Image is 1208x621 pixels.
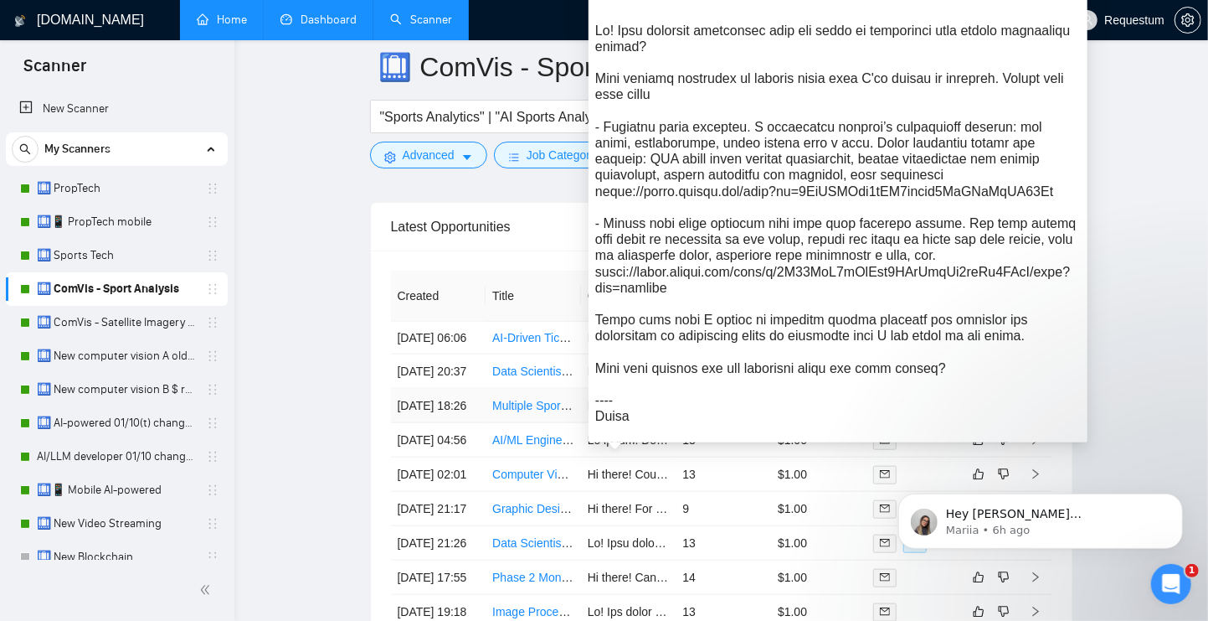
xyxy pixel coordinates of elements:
a: AI/LLM developer 01/10 changed end [37,440,196,474]
span: setting [384,151,396,163]
div: Latest Opportunities [391,203,1052,251]
a: homeHome [197,13,247,27]
input: Search Freelance Jobs... [380,106,827,127]
td: [DATE] 20:37 [391,354,486,389]
span: mail [880,607,890,617]
a: dashboardDashboard [280,13,357,27]
span: mail [880,572,890,582]
td: [DATE] 21:26 [391,526,486,561]
span: Job Category [527,146,596,164]
iframe: Intercom notifications message [873,458,1208,576]
span: like [973,571,984,584]
span: Advanced [403,146,455,164]
span: holder [206,182,219,195]
span: dislike [998,571,1010,584]
th: Title [486,271,581,322]
span: caret-down [461,151,473,163]
span: holder [206,316,219,329]
iframe: Intercom live chat [1151,564,1191,604]
button: like [969,567,989,587]
a: 🛄 AI-powered 01/10(t) changed end [37,406,196,440]
a: Data Scientist Needed to Build Prospect Scoring Model for Youth Hockey Analytics Platform [492,536,967,550]
span: 1 [1185,564,1199,577]
span: holder [206,484,219,497]
span: holder [206,383,219,396]
span: double-left [199,582,216,598]
a: Multiple Sports Prediction Models and Backtesting [492,399,753,412]
span: right [1030,572,1041,583]
a: 🛄 ComVis - Satellite Imagery Analysis [37,306,196,339]
span: holder [206,517,219,530]
td: AI/ML Engineer for Sports Probability App MVP [486,423,581,458]
a: searchScanner [390,13,452,27]
a: 🛄📱 Mobile AI-powered [37,474,196,507]
td: Data Scientist Needed to Build Prospect Scoring Model for Youth Hockey Analytics Platform [486,526,581,561]
div: Hi! What specific challenges have you faced in validating your sports prediction models? Your pro... [595,23,1081,425]
td: $1.00 [771,458,866,492]
span: bars [508,151,520,163]
a: AI-Driven Ticket Sales Forecasting and Fan Engagement Platform Developer [492,331,892,344]
input: Scanner name... [379,46,1039,88]
td: 9 [676,492,771,526]
span: holder [206,417,219,430]
a: 🛄 ComVis - Sport Analysis [37,272,196,306]
button: dislike [994,567,1014,587]
span: right [1030,606,1041,618]
span: holder [206,551,219,564]
span: setting [1175,13,1200,27]
td: $1.00 [771,561,866,595]
td: [DATE] 17:55 [391,561,486,595]
td: $1.00 [771,526,866,561]
td: [DATE] 04:56 [391,423,486,458]
span: holder [206,282,219,296]
th: Cover Letter [581,271,676,322]
button: barsJob Categorycaret-down [494,142,629,168]
a: 🛄📱 PropTech mobile [37,205,196,239]
span: Scanner [10,54,100,89]
button: search [12,136,39,163]
a: 🛄 Sports Tech [37,239,196,272]
td: Data Scientist Needed to Build Prospect Scoring Model for Youth Hockey Analytics Platform [486,354,581,389]
td: AI-Driven Ticket Sales Forecasting and Fan Engagement Platform Developer [486,322,581,354]
a: New Scanner [19,92,214,126]
th: Created [391,271,486,322]
span: holder [206,215,219,229]
p: Message from Mariia, sent 6h ago [73,65,289,80]
td: Computer Vision Product: Person Action Detection [486,458,581,492]
a: Data Scientist Needed to Build Prospect Scoring Model for Youth Hockey Analytics Platform [492,365,967,378]
a: 🛄 PropTech [37,172,196,205]
td: 13 [676,458,771,492]
a: 🛄 New Blockchain [37,541,196,574]
span: My Scanners [44,132,111,166]
button: settingAdvancedcaret-down [370,142,487,168]
a: AI/ML Engineer for Sports Probability App MVP [492,433,737,447]
a: Computer Vision Product: Person Action Detection [492,468,754,481]
td: $1.00 [771,492,866,526]
td: [DATE] 06:06 [391,322,486,354]
a: setting [1175,13,1201,27]
span: dislike [998,605,1010,618]
td: [DATE] 21:17 [391,492,486,526]
a: 🛄 New Video Streaming [37,507,196,541]
button: setting [1175,7,1201,34]
td: Phase 2 Moneyball [486,561,581,595]
li: New Scanner [6,92,228,126]
a: Image Processing PoC for Jersey Brand Extraction [492,605,757,618]
a: Graphic Designer Needed for Custom T-Shirt Designs (Print-on-Demand / Spring) [492,502,916,515]
span: like [973,605,984,618]
span: Hey [PERSON_NAME][EMAIL_ADDRESS][DOMAIN_NAME], Looks like your Upwork agency Requestum ran out of... [73,49,287,295]
td: 14 [676,561,771,595]
td: 13 [676,526,771,561]
a: Phase 2 Moneyball [492,571,592,584]
a: 🛄 New computer vision B $ range [37,373,196,406]
td: [DATE] 18:26 [391,389,486,423]
td: [DATE] 02:01 [391,458,486,492]
span: search [13,143,38,155]
span: holder [206,249,219,262]
span: holder [206,349,219,363]
img: logo [14,8,26,34]
td: Graphic Designer Needed for Custom T-Shirt Designs (Print-on-Demand / Spring) [486,492,581,526]
a: 🛄 New computer vision A old rate [37,339,196,373]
